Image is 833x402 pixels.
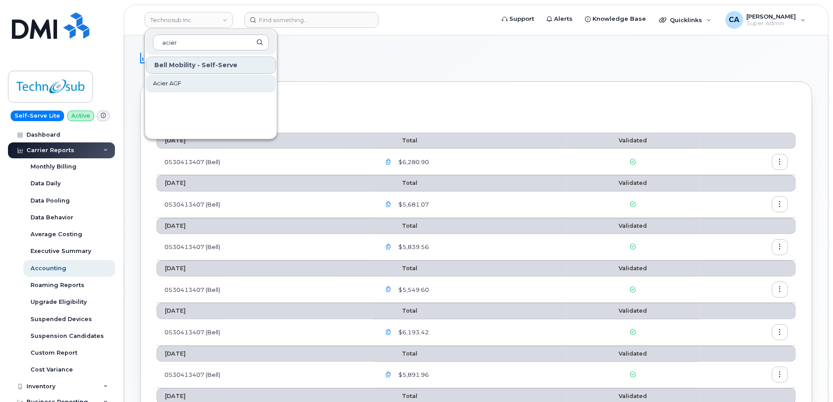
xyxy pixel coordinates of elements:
[157,319,373,346] td: 0530413407 (Bell)
[566,133,700,149] th: Validated
[146,57,276,74] div: Bell Mobility - Self-Serve
[157,276,373,303] td: 0530413407 (Bell)
[146,75,276,92] a: Acier AGF
[157,133,373,149] th: [DATE]
[381,265,417,272] span: Total
[566,260,700,276] th: Validated
[566,175,700,191] th: Validated
[381,137,417,144] span: Total
[153,79,181,88] span: Acier AGF
[381,180,417,186] span: Total
[157,149,373,175] td: 0530413407 (Bell)
[157,346,373,362] th: [DATE]
[381,307,417,314] span: Total
[153,34,269,50] input: Search
[381,393,417,399] span: Total
[157,260,373,276] th: [DATE]
[157,175,373,191] th: [DATE]
[157,234,373,260] td: 0530413407 (Bell)
[157,218,373,234] th: [DATE]
[157,303,373,319] th: [DATE]
[157,191,373,218] td: 0530413407 (Bell)
[566,346,700,362] th: Validated
[566,218,700,234] th: Validated
[397,286,429,294] span: $5,549.60
[566,303,700,319] th: Validated
[397,328,429,337] span: $6,193.42
[397,200,429,209] span: $5,681.07
[397,158,429,166] span: $6,280.90
[381,350,417,357] span: Total
[381,222,417,229] span: Total
[157,362,373,388] td: 0530413407 (Bell)
[397,243,429,251] span: $5,839.56
[397,371,429,379] span: $5,891.96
